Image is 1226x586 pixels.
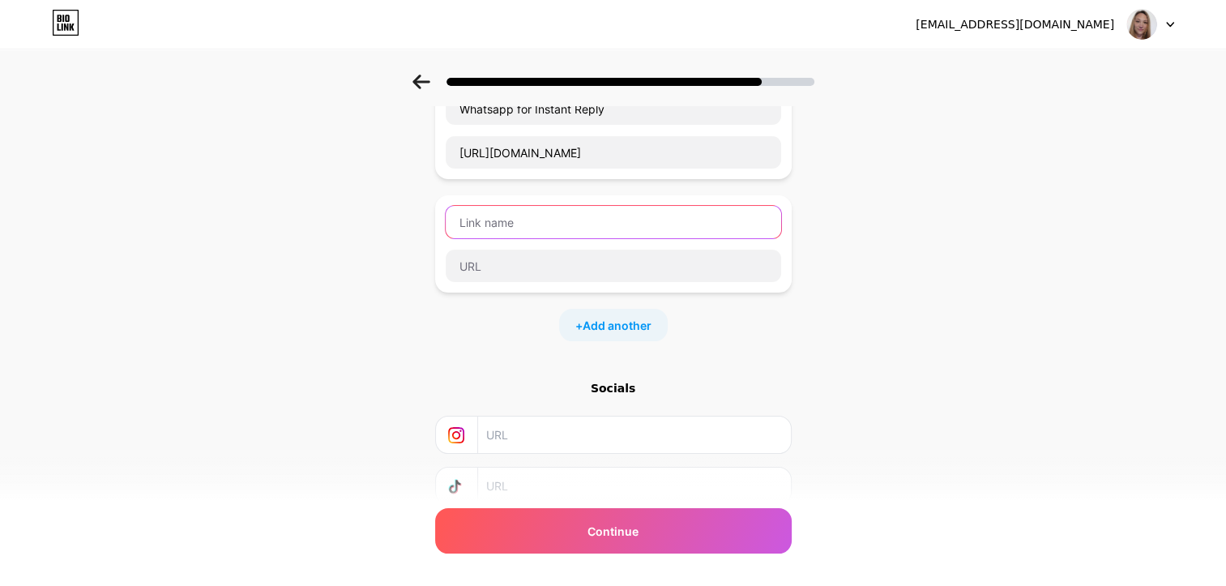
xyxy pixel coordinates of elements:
[583,317,651,334] span: Add another
[446,250,781,282] input: URL
[916,16,1114,33] div: [EMAIL_ADDRESS][DOMAIN_NAME]
[435,380,792,396] div: Socials
[446,136,781,169] input: URL
[559,309,668,341] div: +
[1126,9,1157,40] img: sidehustlewithchar
[446,92,781,125] input: Link name
[587,523,639,540] span: Continue
[446,206,781,238] input: Link name
[486,468,780,504] input: URL
[486,417,780,453] input: URL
